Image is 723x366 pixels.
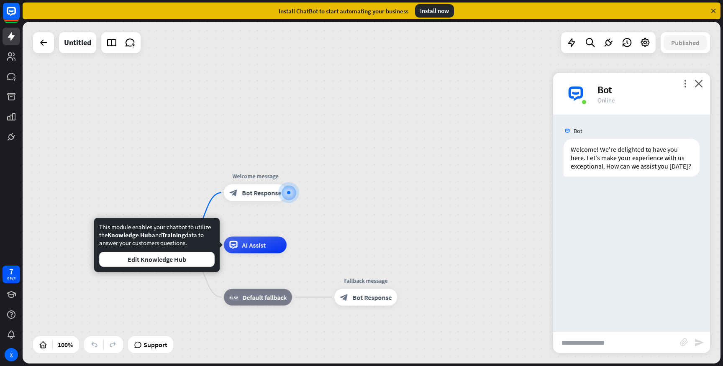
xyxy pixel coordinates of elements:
span: Knowledge Hub [108,231,152,239]
div: Welcome message [218,172,293,180]
a: 7 days [3,266,20,283]
span: Bot Response [352,293,392,302]
i: block_attachment [680,338,688,346]
span: Support [144,338,167,351]
div: This module enables your chatbot to utilize the and data to answer your customers questions. [99,223,215,267]
div: X [5,348,18,361]
i: close [695,79,703,87]
i: block_bot_response [340,293,348,302]
i: block_bot_response [229,189,238,197]
div: 7 [9,268,13,275]
div: Fallback message [328,276,403,285]
i: send [694,338,704,348]
div: Online [597,96,700,104]
div: Welcome! We're delighted to have you here. Let's make your experience with us exceptional. How ca... [564,139,700,177]
span: Bot [574,127,582,135]
div: Install now [415,4,454,18]
div: 100% [55,338,76,351]
div: days [7,275,15,281]
div: Untitled [64,32,91,53]
i: more_vert [681,79,689,87]
span: Bot Response [242,189,281,197]
span: AI Assist [242,241,266,249]
button: Published [664,35,707,50]
button: Open LiveChat chat widget [7,3,32,28]
div: Bot [597,83,700,96]
span: Default fallback [242,293,287,302]
i: block_fallback [229,293,238,302]
span: Training [162,231,185,239]
button: Edit Knowledge Hub [99,252,215,267]
div: Install ChatBot to start automating your business [279,7,408,15]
